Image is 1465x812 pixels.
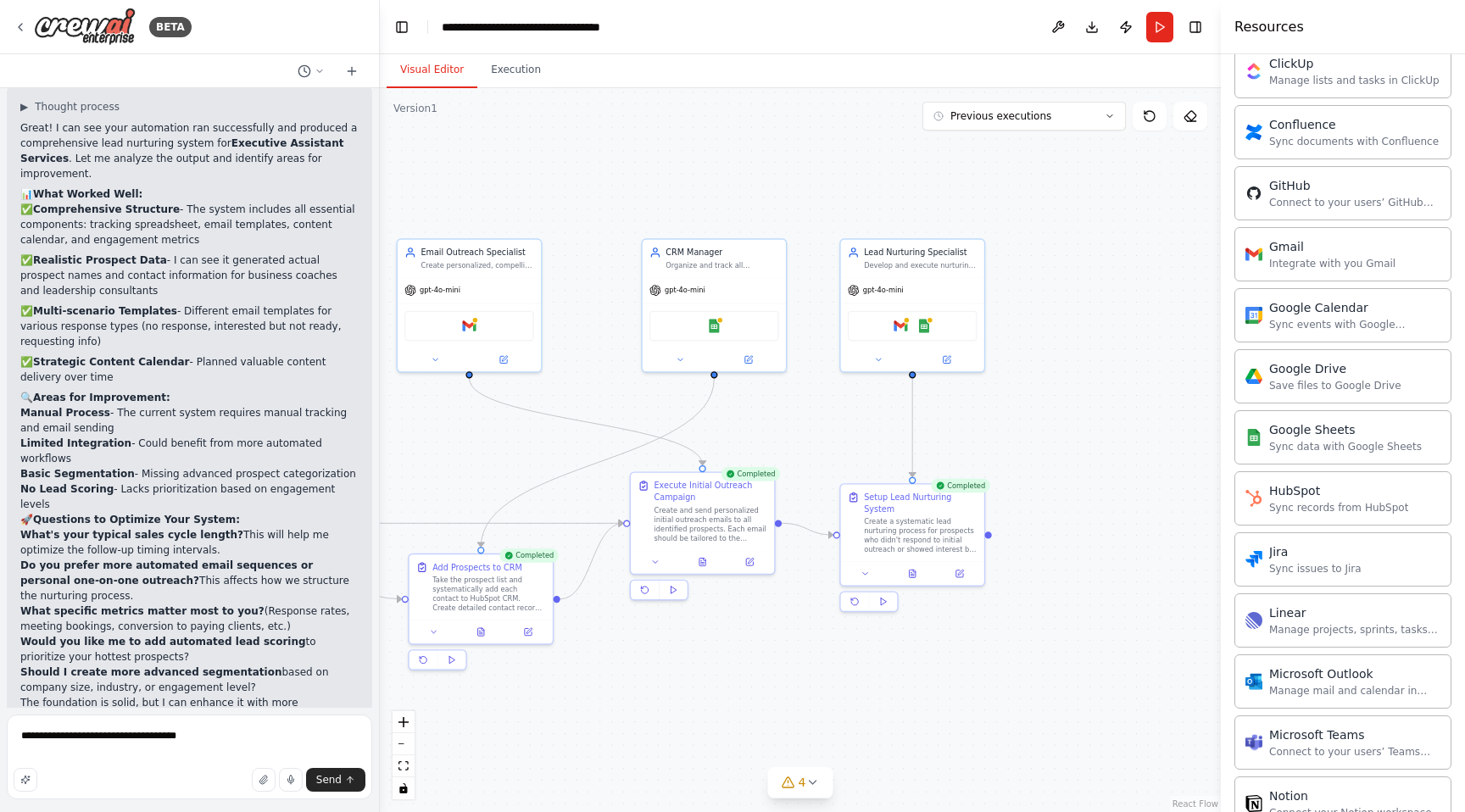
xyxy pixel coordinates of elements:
div: Sync data with Google Sheets [1269,440,1422,453]
g: Edge from 8f628da0-cc09-437e-a336-499dbc56eabd to 42a86df3-77e8-48ff-ae16-40d86626c6c5 [906,378,918,476]
div: Notion [1269,787,1432,804]
img: Google Sheets [1245,429,1262,446]
div: Sync records from HubSpot [1269,501,1408,514]
div: Create personalized, compelling email campaigns to engage prospects for {business_type}, and send... [421,260,533,270]
button: View output [678,555,727,570]
img: Jira [1245,551,1262,568]
img: Google Sheets [917,319,932,333]
strong: Would you like me to add automated lead scoring [20,636,306,648]
div: Sync documents with Confluence [1269,135,1439,148]
g: Edge from 80b7a289-fc07-4ff5-8e0b-06dc3eafa01e to 0525a569-1e27-4928-936f-8f709c8f603f [475,378,720,547]
div: BETA [149,17,192,37]
div: Google Sheets [1269,421,1422,438]
div: Completed [721,467,780,481]
strong: No Lead Scoring [20,483,114,495]
p: ✅ - The system includes all essential components: tracking spreadsheet, email templates, content ... [20,202,359,247]
div: HubSpot [1269,482,1408,499]
button: Click to speak your automation idea [279,768,303,792]
img: Linear [1245,612,1262,629]
img: Microsoft Outlook [1245,673,1262,690]
div: Sync issues to Jira [1269,562,1362,576]
button: Switch to previous chat [291,61,331,81]
div: Google Drive [1269,360,1401,377]
img: Gmail [462,319,476,333]
div: Lead Nurturing Specialist [864,247,977,259]
img: Google Drive [1245,368,1262,385]
p: to prioritize your hottest prospects? [20,634,359,665]
div: React Flow controls [393,711,415,799]
div: Microsoft Outlook [1269,665,1440,682]
strong: Should I create more advanced segmentation [20,666,282,678]
g: Edge from 5594f8af-a750-471c-bf50-305ea613b7c2 to cc7889c2-15a5-4041-aa5c-c17b0a8b178e [245,517,623,529]
li: - Could benefit from more automated workflows [20,436,359,466]
span: gpt-4o-mini [420,286,460,295]
div: Connect to your users’ GitHub accounts [1269,196,1440,209]
p: Great! I can see your automation ran successfully and produced a comprehensive lead nurturing sys... [20,120,359,181]
p: This affects how we structure the nurturing process. [20,558,359,603]
button: 4 [768,767,833,798]
a: React Flow attribution [1173,799,1218,809]
li: - The current system requires manual tracking and email sending [20,405,359,436]
button: ▶Thought process [20,100,120,114]
button: Hide left sidebar [390,15,414,39]
h2: 📊 [20,186,359,202]
p: The foundation is solid, but I can enhance it with more automation and intelligence. What aspects... [20,695,359,741]
g: Edge from 0525a569-1e27-4928-936f-8f709c8f603f to cc7889c2-15a5-4041-aa5c-c17b0a8b178e [560,517,623,604]
span: gpt-4o-mini [863,286,904,295]
button: Start a new chat [338,61,365,81]
p: (Response rates, meeting bookings, conversion to paying clients, etc.) [20,603,359,634]
div: Execute Initial Outreach Campaign [655,480,767,503]
div: Take the prospect list and systematically add each contact to HubSpot CRM. Create detailed contac... [432,576,545,613]
button: Send [306,768,365,792]
div: Save files to Google Drive [1269,379,1401,392]
button: Visual Editor [387,53,477,88]
div: Jira [1269,543,1362,560]
button: View output [888,567,937,581]
strong: What's your typical sales cycle length? [20,529,243,541]
div: Completed [931,479,990,493]
div: CompletedAdd Prospects to CRMTake the prospect list and systematically add each contact to HubSpo... [408,553,554,676]
strong: Manual Process [20,407,110,419]
strong: Multi-scenario Templates [33,305,177,317]
div: CompletedSetup Lead Nurturing SystemCreate a systematic lead nurturing process for prospects who ... [839,483,985,616]
strong: Realistic Prospect Data [33,254,167,266]
div: Organize and track all prospects and leads in HubSpot, ensuring proper lead scoring, contact mana... [666,260,778,270]
button: Execution [477,53,554,88]
img: Gmail [894,319,908,333]
img: Google Calendar [1245,307,1262,324]
div: Microsoft Teams [1269,726,1440,743]
div: Sync events with Google Calendar [1269,318,1440,331]
button: Open in side panel [914,353,980,367]
button: View output [456,625,505,639]
strong: Comprehensive Structure [33,203,180,215]
button: Open in side panel [508,625,548,639]
img: GitHub [1245,185,1262,202]
h2: 🔍 [20,390,359,405]
p: ✅ - Planned valuable content delivery over time [20,354,359,385]
h2: 🚀 [20,512,359,527]
span: Send [316,773,342,787]
strong: Questions to Optimize Your System: [33,514,240,526]
strong: Strategic Content Calendar [33,356,190,368]
button: zoom in [393,711,415,733]
nav: breadcrumb [442,19,632,36]
p: This will help me optimize the follow-up timing intervals. [20,527,359,558]
li: - Lacks prioritization based on engagement levels [20,481,359,512]
div: Develop and execute nurturing campaigns for prospects who showed initial interest but aren't read... [864,260,977,270]
div: Confluence [1269,116,1439,133]
img: ClickUp [1245,63,1262,80]
button: fit view [393,755,415,777]
button: Open in side panel [939,567,979,581]
div: ClickUp [1269,55,1440,72]
button: Hide right sidebar [1184,15,1207,39]
button: Previous executions [922,102,1126,131]
li: - Missing advanced prospect categorization [20,466,359,481]
div: Create and send personalized initial outreach emails to all identified prospects. Each email shou... [655,505,767,542]
div: Manage mail and calendar in Outlook [1269,684,1440,698]
img: Logo [34,8,136,46]
button: Open in side panel [716,353,782,367]
div: Manage lists and tasks in ClickUp [1269,74,1440,87]
div: Setup Lead Nurturing System [864,492,977,515]
div: Integrate with you Gmail [1269,257,1395,270]
span: Previous executions [950,109,1051,123]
